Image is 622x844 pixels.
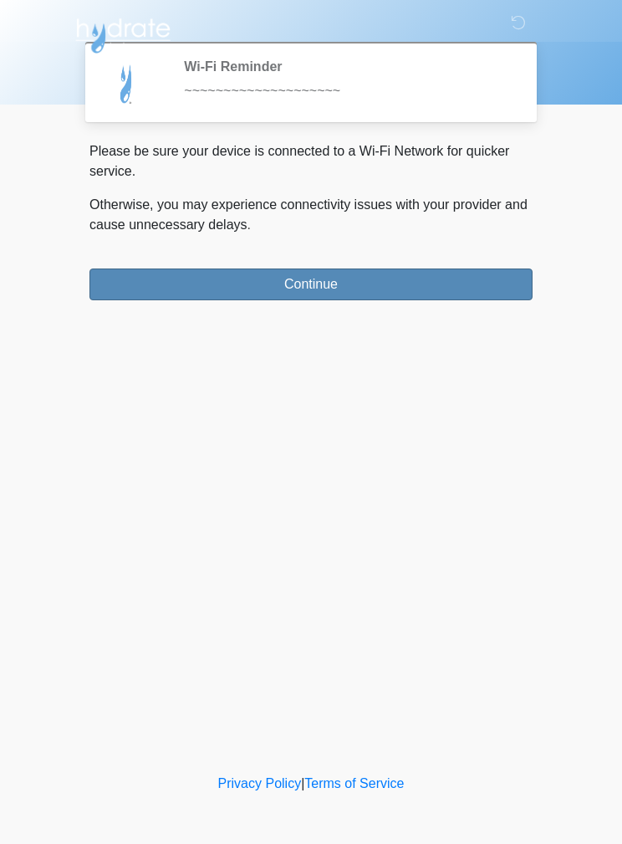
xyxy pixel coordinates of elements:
img: Hydrate IV Bar - Flagstaff Logo [73,13,173,54]
p: Otherwise, you may experience connectivity issues with your provider and cause unnecessary delays [89,195,533,235]
div: ~~~~~~~~~~~~~~~~~~~~ [184,81,507,101]
a: Terms of Service [304,776,404,790]
span: . [247,217,251,232]
button: Continue [89,269,533,300]
a: | [301,776,304,790]
a: Privacy Policy [218,776,302,790]
p: Please be sure your device is connected to a Wi-Fi Network for quicker service. [89,141,533,182]
img: Agent Avatar [102,59,152,109]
